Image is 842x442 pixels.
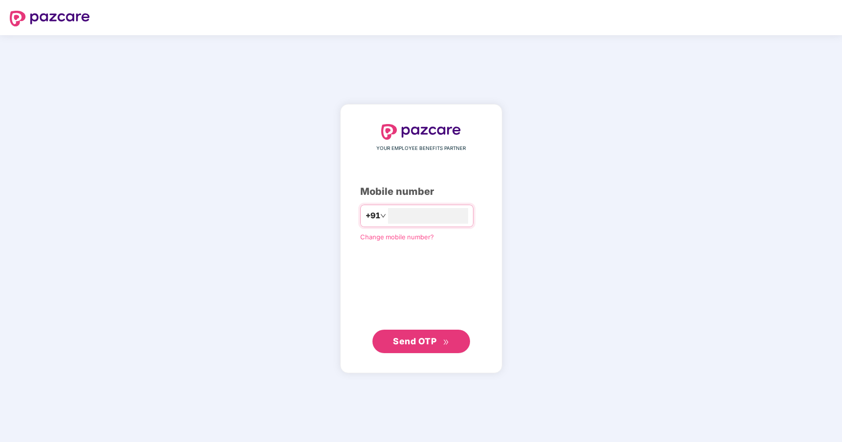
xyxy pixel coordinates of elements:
[360,184,482,199] div: Mobile number
[366,210,380,222] span: +91
[372,330,470,353] button: Send OTPdouble-right
[381,124,461,140] img: logo
[380,213,386,219] span: down
[360,233,434,241] a: Change mobile number?
[376,145,466,152] span: YOUR EMPLOYEE BENEFITS PARTNER
[10,11,90,26] img: logo
[393,336,436,346] span: Send OTP
[443,339,449,345] span: double-right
